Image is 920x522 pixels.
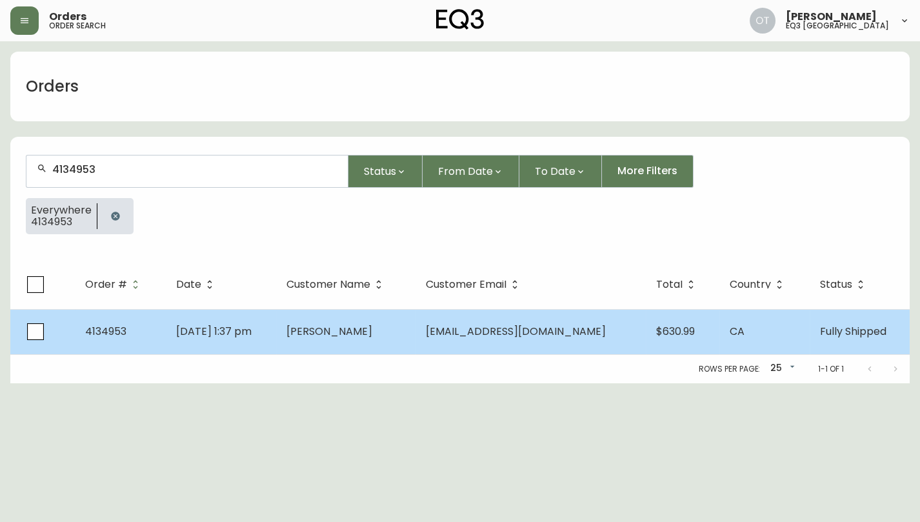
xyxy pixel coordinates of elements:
h1: Orders [26,75,79,97]
span: Country [730,279,788,290]
input: Search [52,163,337,176]
button: From Date [423,155,519,188]
span: CA [730,324,745,339]
h5: eq3 [GEOGRAPHIC_DATA] [786,22,889,30]
span: [EMAIL_ADDRESS][DOMAIN_NAME] [426,324,606,339]
span: Customer Email [426,281,506,288]
span: Date [176,279,218,290]
span: Status [820,281,852,288]
button: To Date [519,155,602,188]
span: Order # [85,281,127,288]
span: From Date [438,163,493,179]
span: [PERSON_NAME] [786,12,877,22]
div: 25 [765,358,797,379]
span: Order # [85,279,144,290]
img: logo [436,9,484,30]
span: Total [656,281,683,288]
span: Orders [49,12,86,22]
button: More Filters [602,155,694,188]
span: Status [364,163,396,179]
h5: order search [49,22,106,30]
span: Country [730,281,771,288]
span: 4134953 [31,216,92,228]
span: Everywhere [31,205,92,216]
span: Customer Name [286,279,387,290]
button: Status [348,155,423,188]
span: Total [656,279,699,290]
p: Rows per page: [699,363,760,375]
span: Customer Name [286,281,370,288]
span: To Date [535,163,575,179]
span: Customer Email [426,279,523,290]
span: [PERSON_NAME] [286,324,372,339]
span: Status [820,279,869,290]
span: Date [176,281,201,288]
span: More Filters [617,164,677,178]
img: 5d4d18d254ded55077432b49c4cb2919 [750,8,775,34]
span: 4134953 [85,324,126,339]
p: 1-1 of 1 [818,363,844,375]
span: [DATE] 1:37 pm [176,324,252,339]
span: Fully Shipped [820,324,886,339]
span: $630.99 [656,324,695,339]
